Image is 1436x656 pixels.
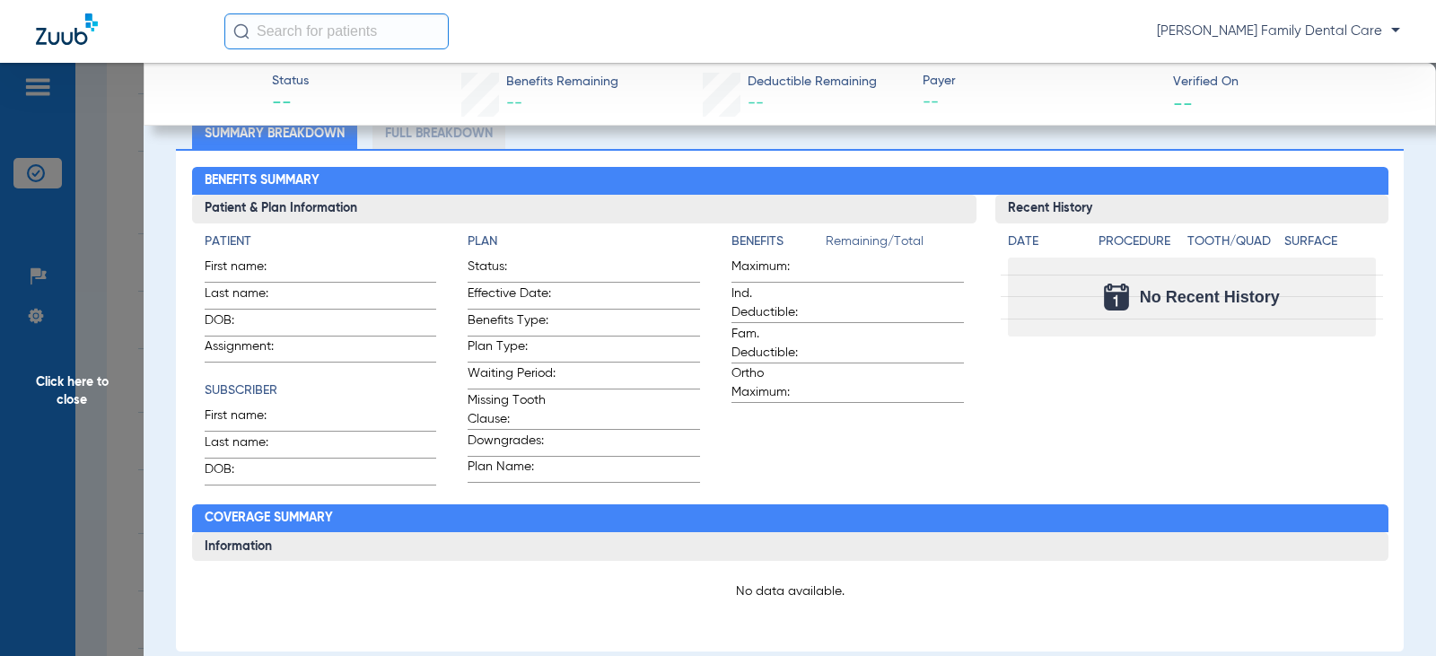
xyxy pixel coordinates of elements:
[272,72,309,91] span: Status
[468,337,556,362] span: Plan Type:
[1284,232,1375,251] h4: Surface
[36,13,98,45] img: Zuub Logo
[205,311,293,336] span: DOB:
[468,258,556,282] span: Status:
[506,73,618,92] span: Benefits Remaining
[205,232,437,251] h4: Patient
[468,232,700,251] h4: Plan
[468,364,556,389] span: Waiting Period:
[1099,232,1180,251] h4: Procedure
[731,364,819,402] span: Ortho Maximum:
[1099,232,1180,258] app-breakdown-title: Procedure
[1187,232,1278,258] app-breakdown-title: Tooth/Quad
[1008,232,1083,251] h4: Date
[192,118,357,149] li: Summary Breakdown
[192,195,977,223] h3: Patient & Plan Information
[468,284,556,309] span: Effective Date:
[1173,73,1407,92] span: Verified On
[1104,284,1129,311] img: Calendar
[205,284,293,309] span: Last name:
[731,232,826,251] h4: Benefits
[468,432,556,456] span: Downgrades:
[205,582,1376,600] p: No data available.
[826,232,964,258] span: Remaining/Total
[372,118,505,149] li: Full Breakdown
[506,95,522,111] span: --
[272,92,309,117] span: --
[192,167,1388,196] h2: Benefits Summary
[205,407,293,431] span: First name:
[205,433,293,458] span: Last name:
[192,532,1388,561] h3: Information
[1008,232,1083,258] app-breakdown-title: Date
[1187,232,1278,251] h4: Tooth/Quad
[731,284,819,322] span: Ind. Deductible:
[205,381,437,400] h4: Subscriber
[233,23,250,39] img: Search Icon
[748,95,764,111] span: --
[731,325,819,363] span: Fam. Deductible:
[468,458,556,482] span: Plan Name:
[205,460,293,485] span: DOB:
[468,391,556,429] span: Missing Tooth Clause:
[205,258,293,282] span: First name:
[192,504,1388,533] h2: Coverage Summary
[224,13,449,49] input: Search for patients
[731,232,826,258] app-breakdown-title: Benefits
[1284,232,1375,258] app-breakdown-title: Surface
[468,311,556,336] span: Benefits Type:
[1157,22,1400,40] span: [PERSON_NAME] Family Dental Care
[923,92,1157,114] span: --
[995,195,1388,223] h3: Recent History
[923,72,1157,91] span: Payer
[1173,93,1193,112] span: --
[1140,288,1280,306] span: No Recent History
[205,337,293,362] span: Assignment:
[748,73,877,92] span: Deductible Remaining
[731,258,819,282] span: Maximum:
